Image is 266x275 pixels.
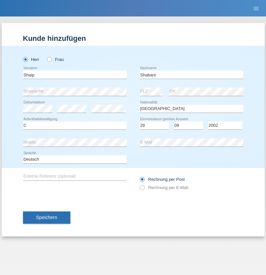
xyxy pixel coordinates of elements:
input: Frau [47,57,51,61]
i: menu [253,5,259,12]
label: Frau [47,57,64,62]
label: Rechnung per E-Mail [140,185,188,190]
input: Rechnung per Post [140,177,144,185]
label: Rechnung per Post [140,177,185,182]
input: Rechnung per E-Mail [140,185,144,193]
span: Speichern [36,215,57,220]
input: Herr [23,57,27,61]
label: Herr [23,57,39,62]
h1: Kunde hinzufügen [23,34,243,42]
a: menu [250,6,263,10]
button: Speichern [23,211,70,224]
